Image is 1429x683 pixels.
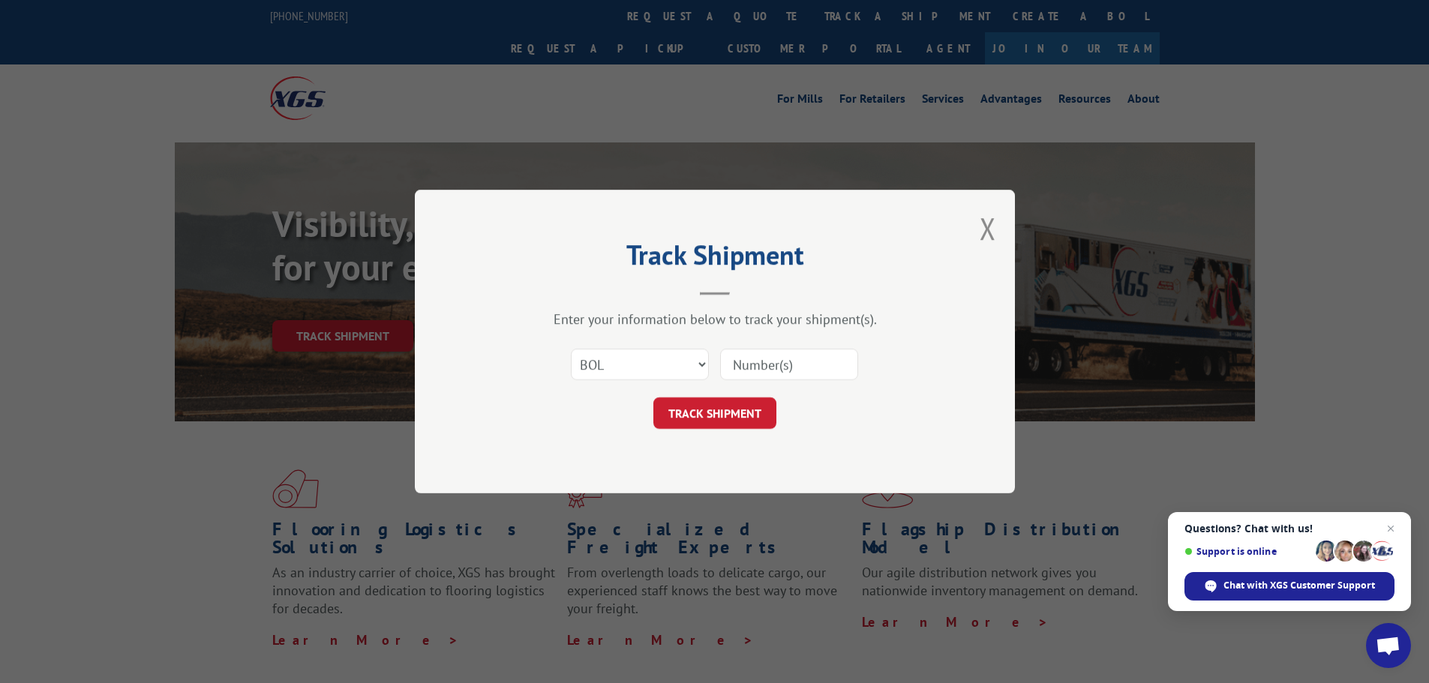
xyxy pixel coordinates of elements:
span: Questions? Chat with us! [1184,523,1394,535]
button: Close modal [980,208,996,248]
button: TRACK SHIPMENT [653,397,776,429]
div: Enter your information below to track your shipment(s). [490,310,940,328]
span: Close chat [1382,520,1400,538]
div: Open chat [1366,623,1411,668]
span: Chat with XGS Customer Support [1223,579,1375,592]
input: Number(s) [720,349,858,380]
span: Support is online [1184,546,1310,557]
div: Chat with XGS Customer Support [1184,572,1394,601]
h2: Track Shipment [490,244,940,273]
